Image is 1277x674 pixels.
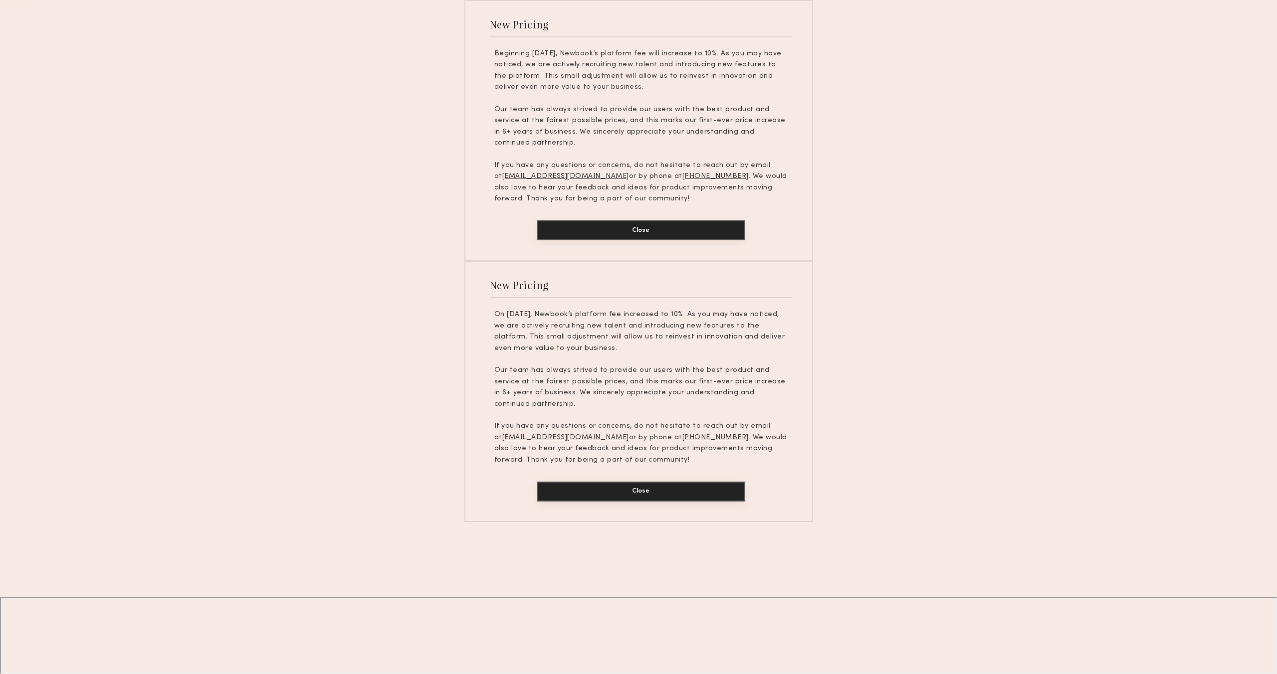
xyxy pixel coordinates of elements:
[490,17,549,31] div: New Pricing
[494,160,788,205] p: If you have any questions or concerns, do not hesitate to reach out by email at or by phone at . ...
[490,278,549,292] div: New Pricing
[494,309,788,354] p: On [DATE], Newbook’s platform fee increased to 10%. As you may have noticed, we are actively recr...
[494,365,788,410] p: Our team has always strived to provide our users with the best product and service at the fairest...
[494,48,788,93] p: Beginning [DATE], Newbook’s platform fee will increase to 10%. As you may have noticed, we are ac...
[537,482,745,502] button: Close
[494,104,788,149] p: Our team has always strived to provide our users with the best product and service at the fairest...
[682,434,749,441] u: [PHONE_NUMBER]
[502,434,629,441] u: [EMAIL_ADDRESS][DOMAIN_NAME]
[682,173,749,179] u: [PHONE_NUMBER]
[494,421,788,466] p: If you have any questions or concerns, do not hesitate to reach out by email at or by phone at . ...
[537,220,745,240] button: Close
[502,173,629,179] u: [EMAIL_ADDRESS][DOMAIN_NAME]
